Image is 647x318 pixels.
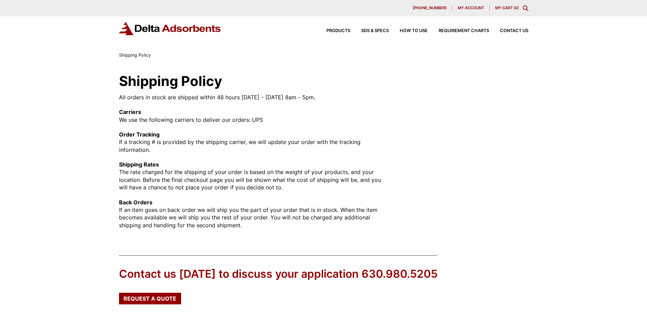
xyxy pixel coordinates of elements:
a: Products [315,29,350,33]
div: Contact us [DATE] to discuss your application 630.980.5205 [119,266,438,282]
img: Delta Adsorbents [119,22,221,35]
p: If an item goes on back order we will ship you the part of your order that is in stock. When the ... [119,199,386,229]
a: Request a Quote [119,293,181,304]
span: How to Use [400,29,428,33]
span: [PHONE_NUMBER] [413,6,446,10]
span: Products [326,29,350,33]
a: SDS & SPECS [350,29,389,33]
strong: Carriers [119,109,141,115]
strong: Back Orders [119,199,152,206]
span: SDS & SPECS [361,29,389,33]
p: If a tracking # is provided by the shipping carrier, we will update your order with the tracking ... [119,131,386,154]
a: Requirement Charts [428,29,489,33]
span: Requirement Charts [439,29,489,33]
p: We use the following carriers to deliver our orders: UPS [119,108,386,124]
span: Contact Us [500,29,528,33]
span: Shipping Policy [119,53,151,58]
h1: Shipping Policy [119,74,386,88]
a: [PHONE_NUMBER] [407,5,452,11]
p: The rate charged for the shipping of your order is based on the weight of your products, and your... [119,161,386,191]
span: Request a Quote [123,296,176,301]
a: My Cart (0) [495,5,519,10]
p: All orders in stock are shipped within 48 hours [DATE] - [DATE] 8am - 5pm. [119,93,386,101]
a: My account [452,5,490,11]
strong: Shipping Rates [119,161,159,168]
a: How to Use [389,29,428,33]
a: Contact Us [489,29,528,33]
div: Toggle Modal Content [523,5,528,11]
strong: Order Tracking [119,131,160,138]
span: My account [458,6,484,10]
span: 0 [515,5,517,10]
